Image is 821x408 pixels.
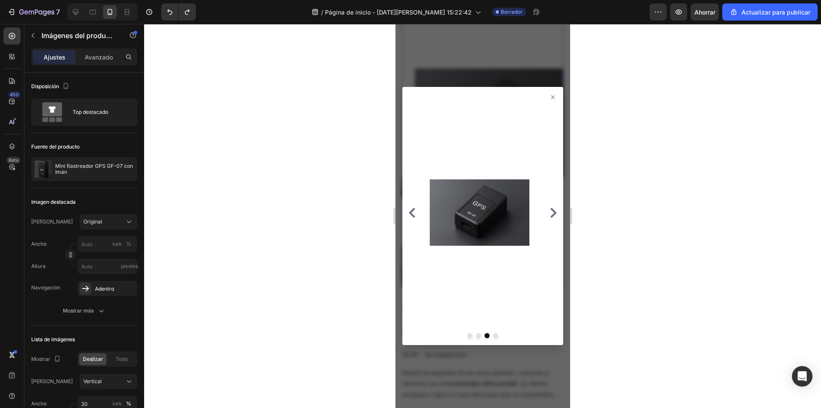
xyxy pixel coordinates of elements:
[73,109,108,115] font: Top destacado
[321,9,323,16] font: /
[9,157,18,163] font: Beta
[80,374,137,389] button: Vertical
[112,239,122,249] button: %
[31,263,46,269] font: Altura
[124,239,134,249] button: píxeles
[126,400,131,407] font: %
[501,9,523,15] font: Borrador
[41,30,114,41] p: Imágenes del producto
[55,163,134,175] font: Mini Rastreador GPS GF-07 con Imán
[161,3,196,21] div: Deshacer/Rehacer
[31,218,73,225] font: [PERSON_NAME]
[85,54,113,61] font: Avanzado
[41,31,116,40] font: Imágenes del producto
[10,92,19,98] font: 450
[44,54,65,61] font: Ajustes
[31,199,76,205] font: Imagen destacada
[325,9,472,16] font: Página de inicio - [DATE][PERSON_NAME] 15:22:42
[792,366,812,387] div: Abrir Intercom Messenger
[83,218,102,225] font: Original
[77,236,137,252] input: píxeles%
[116,356,128,362] font: Todo
[80,214,137,229] button: Original
[722,3,818,21] button: Actualizar para publicar
[31,143,80,150] font: Fuente del producto
[694,9,715,16] font: Ahorrar
[31,284,60,291] font: Navegación
[35,161,52,178] img: imagen de característica del producto
[95,286,114,292] font: Adentro
[126,241,131,247] font: %
[31,378,73,384] font: [PERSON_NAME]
[63,307,94,314] font: Mostrar más
[31,336,75,342] font: Lista de imágenes
[691,3,719,21] button: Ahorrar
[77,259,137,274] input: píxeles
[108,400,125,407] font: píxeles
[121,263,138,269] font: píxeles
[83,356,103,362] font: Deslizar
[108,241,125,247] font: píxeles
[31,400,47,407] font: Ancho
[31,303,137,319] button: Mostrar más
[83,378,102,384] font: Vertical
[31,241,47,247] font: Ancho
[741,9,810,16] font: Actualizar para publicar
[396,24,570,408] iframe: Área de diseño
[31,83,59,89] font: Disposición
[31,356,50,362] font: Mostrar
[3,3,64,21] button: 7
[56,8,60,16] font: 7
